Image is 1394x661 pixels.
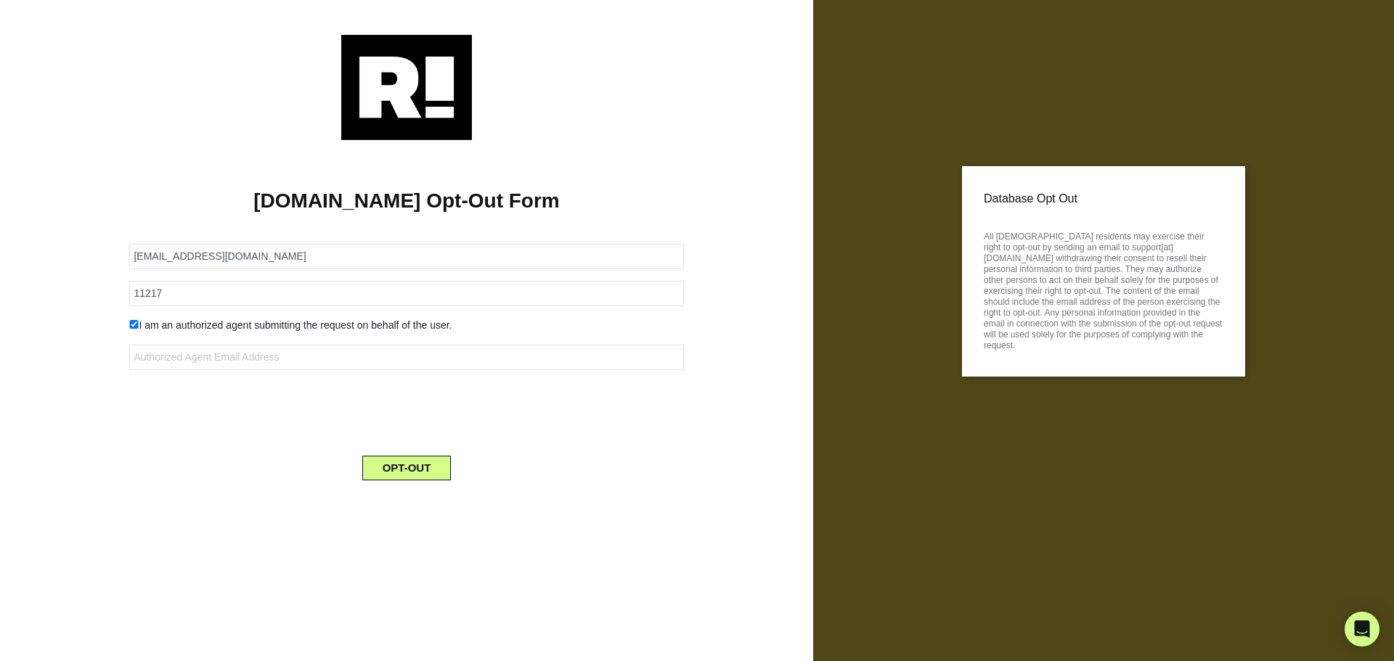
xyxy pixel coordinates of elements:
iframe: reCAPTCHA [296,382,517,438]
input: Authorized Agent Email Address [129,345,683,370]
div: I am an authorized agent submitting the request on behalf of the user. [118,318,694,333]
p: All [DEMOGRAPHIC_DATA] residents may exercise their right to opt-out by sending an email to suppo... [984,227,1223,351]
p: Database Opt Out [984,188,1223,210]
h1: [DOMAIN_NAME] Opt-Out Form [22,189,791,213]
img: Retention.com [341,35,472,140]
input: Zipcode [129,281,683,306]
div: Open Intercom Messenger [1345,612,1379,646]
input: Email Address [129,244,683,269]
button: OPT-OUT [362,456,452,480]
